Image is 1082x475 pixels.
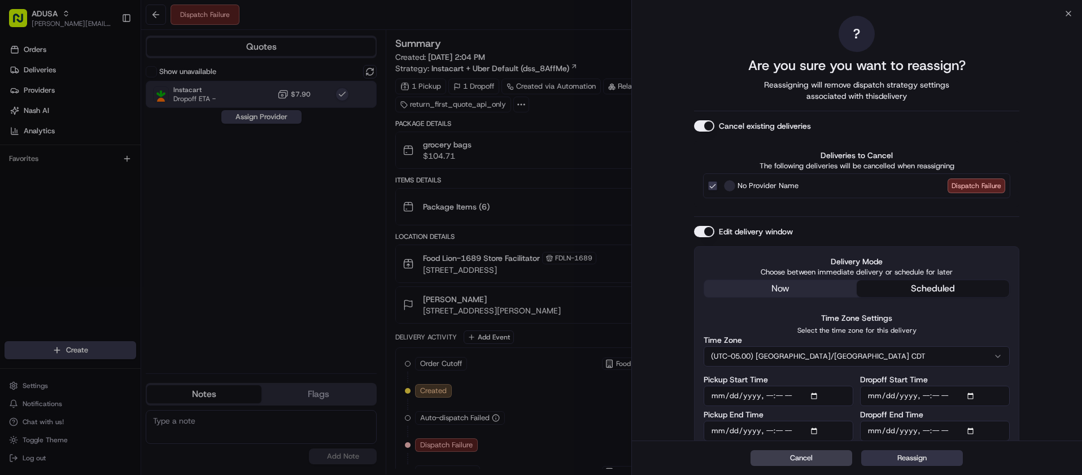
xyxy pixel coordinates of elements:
a: Powered byPylon [80,191,137,200]
a: 💻API Documentation [91,159,186,180]
label: Dropoff Start Time [860,376,928,384]
label: Time Zone [704,336,742,344]
span: Reassigning will remove dispatch strategy settings associated with this delivery [748,79,965,102]
div: 💻 [95,165,104,174]
span: Knowledge Base [23,164,86,175]
label: Cancel existing deliveries [719,120,811,132]
p: Choose between immediate delivery or schedule for later [704,267,1010,277]
img: 1736555255976-a54dd68f-1ca7-489b-9aae-adbdc363a1c4 [11,108,32,128]
span: Pylon [112,191,137,200]
label: Delivery Mode [704,256,1010,267]
span: API Documentation [107,164,181,175]
span: No Provider Name [738,180,799,191]
p: Select the time zone for this delivery [704,326,1010,335]
label: Pickup Start Time [704,376,768,384]
button: scheduled [857,280,1009,297]
label: Deliveries to Cancel [703,150,1010,161]
button: Start new chat [192,111,206,125]
h2: Are you sure you want to reassign? [748,56,966,75]
div: We're available if you need us! [38,119,143,128]
div: Start new chat [38,108,185,119]
button: Reassign [861,450,963,466]
img: Nash [11,11,34,34]
div: ? [839,16,875,52]
p: Welcome 👋 [11,45,206,63]
label: Pickup End Time [704,411,763,419]
a: 📗Knowledge Base [7,159,91,180]
button: now [704,280,857,297]
div: 📗 [11,165,20,174]
label: Dropoff End Time [860,411,923,419]
label: Edit delivery window [719,226,793,237]
input: Clear [29,73,186,85]
button: Cancel [751,450,852,466]
p: The following deliveries will be cancelled when reassigning [703,161,1010,171]
label: Time Zone Settings [821,313,892,323]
